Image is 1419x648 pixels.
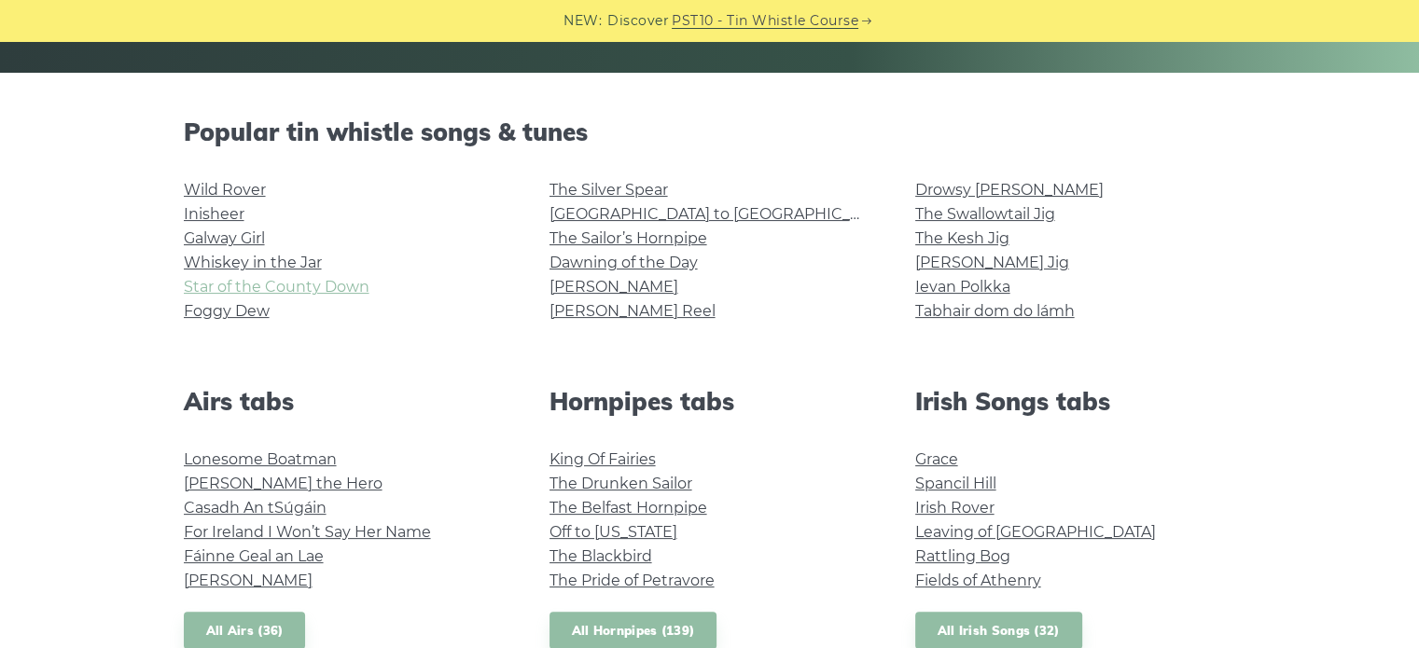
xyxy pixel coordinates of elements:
a: Irish Rover [915,499,995,517]
a: The Sailor’s Hornpipe [550,229,707,247]
a: Ievan Polkka [915,278,1010,296]
a: [PERSON_NAME] the Hero [184,475,383,492]
a: Casadh An tSúgáin [184,499,327,517]
a: Star of the County Down [184,278,369,296]
a: The Drunken Sailor [550,475,692,492]
a: Tabhair dom do lámh [915,302,1075,320]
a: The Silver Spear [550,181,668,199]
a: Spancil Hill [915,475,996,492]
a: For Ireland I Won’t Say Her Name [184,523,431,541]
a: The Blackbird [550,547,652,565]
a: [PERSON_NAME] [550,278,678,296]
a: The Pride of Petravore [550,572,715,589]
span: NEW: [563,10,602,32]
a: Foggy Dew [184,302,270,320]
h2: Airs tabs [184,387,505,416]
a: The Belfast Hornpipe [550,499,707,517]
span: Discover [607,10,669,32]
a: The Swallowtail Jig [915,205,1055,223]
a: [GEOGRAPHIC_DATA] to [GEOGRAPHIC_DATA] [550,205,894,223]
a: Inisheer [184,205,244,223]
a: Rattling Bog [915,547,1010,565]
a: Dawning of the Day [550,254,698,271]
a: Wild Rover [184,181,266,199]
a: Galway Girl [184,229,265,247]
a: Fields of Athenry [915,572,1041,589]
a: Off to [US_STATE] [550,523,677,541]
a: Fáinne Geal an Lae [184,547,324,565]
a: Grace [915,450,958,468]
a: [PERSON_NAME] Reel [550,302,716,320]
a: Whiskey in the Jar [184,254,322,271]
a: PST10 - Tin Whistle Course [672,10,858,32]
h2: Irish Songs tabs [915,387,1236,416]
a: Leaving of [GEOGRAPHIC_DATA] [915,523,1156,541]
a: Lonesome Boatman [184,450,337,468]
a: King Of Fairies [550,450,656,468]
h2: Popular tin whistle songs & tunes [184,117,1236,146]
h2: Hornpipes tabs [550,387,870,416]
a: The Kesh Jig [915,229,1009,247]
a: [PERSON_NAME] Jig [915,254,1069,271]
a: [PERSON_NAME] [184,572,313,589]
a: Drowsy [PERSON_NAME] [915,181,1104,199]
